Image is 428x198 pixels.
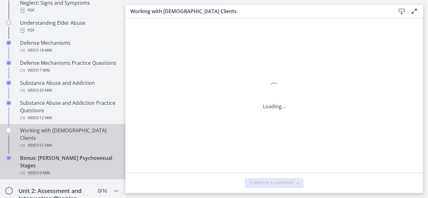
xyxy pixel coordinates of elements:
i: Completed [6,80,11,85]
span: 0 / 16 [98,187,107,195]
div: Video [20,142,118,149]
div: Video [20,169,118,177]
div: Video [20,67,118,74]
i: Completed [6,40,11,45]
div: Defense Mechanisms Practice Questions [20,59,118,74]
i: Completed [6,100,11,105]
div: Defense Mechanisms [20,39,118,54]
div: Understanding Elder Abuse [20,19,118,34]
div: Substance Abuse and Addiction [20,79,118,94]
span: · 18 min [39,47,52,54]
div: Substance Abuse and Addiction Practice Questions [20,99,118,122]
button: Complete & continue [245,178,304,188]
i: Completed [6,60,11,65]
span: · 7 min [39,67,50,74]
span: · 12 min [39,114,52,122]
div: Video [20,87,118,94]
span: Complete & continue [250,180,294,185]
h3: Working with [DEMOGRAPHIC_DATA] Clients [130,8,385,15]
span: · 57 min [39,142,52,149]
div: Video [20,114,118,122]
i: Completed [6,155,11,160]
p: Loading... [263,103,285,110]
div: Bonus: [PERSON_NAME] Psychosexual Stages [20,154,118,177]
div: Video [20,47,118,54]
div: 1 [263,81,285,95]
div: PDF [20,7,118,14]
div: Working with [DEMOGRAPHIC_DATA] Clients [20,127,118,149]
span: · 9 min [39,169,50,177]
div: PDF [20,27,118,34]
span: · 29 min [39,87,52,94]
